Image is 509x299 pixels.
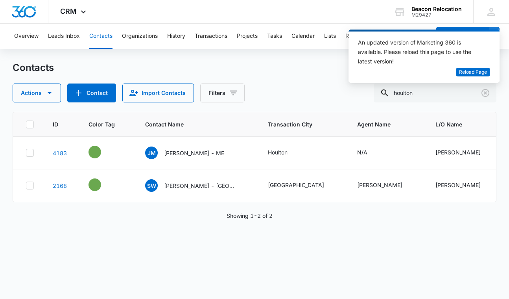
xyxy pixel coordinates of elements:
button: Actions [13,84,61,102]
div: Contact Name - Joshua McQueen - ME - Select to Edit Field [145,147,238,159]
span: SW [145,179,158,192]
button: Reload Page [456,68,490,77]
div: Agent Name - N/A - Select to Edit Field [357,148,382,158]
button: Overview [14,24,39,49]
span: CRM [60,7,77,15]
button: Projects [237,24,258,49]
div: Transaction City - Concord - Select to Edit Field [268,181,338,190]
div: account id [411,12,462,18]
div: [PERSON_NAME] [357,181,402,189]
div: Transaction City - Houlton - Select to Edit Field [268,148,302,158]
button: Organizations [122,24,158,49]
div: - - Select to Edit Field [89,146,115,158]
button: Lists [324,24,336,49]
p: Showing 1-2 of 2 [227,212,273,220]
div: account name [411,6,462,12]
div: L/O Name - Ty Swarts - Select to Edit Field [435,181,495,190]
button: Import Contacts [122,84,194,102]
button: Leads Inbox [48,24,80,49]
div: [PERSON_NAME] [435,181,481,189]
span: Contact Name [145,120,238,128]
button: History [167,24,185,49]
span: Color Tag [89,120,115,128]
div: An updated version of Marketing 360 is available. Please reload this page to use the latest version! [358,38,481,66]
p: [PERSON_NAME] - ME [164,149,224,157]
div: Houlton [268,148,288,156]
p: [PERSON_NAME] - [GEOGRAPHIC_DATA] [164,182,235,190]
span: ID [53,120,58,128]
span: Reload Page [459,69,487,76]
div: Contact Name - Stephen Wiley - TX - Select to Edit Field [145,179,249,192]
span: Agent Name [357,120,417,128]
span: Transaction City [268,120,338,128]
a: Navigate to contact details page for Stephen Wiley - TX [53,182,67,189]
button: Filters [200,84,245,102]
button: Tasks [267,24,282,49]
div: Agent Name - Kevan Pewitt - Select to Edit Field [357,181,417,190]
button: Clear [479,87,492,99]
button: Add Contact [67,84,116,102]
div: L/O Name - Kevin Kluck - Select to Edit Field [435,148,495,158]
button: Calendar [291,24,315,49]
span: L/O Name [435,120,495,128]
h1: Contacts [13,62,54,74]
div: [PERSON_NAME] [435,148,481,156]
div: N/A [357,148,367,156]
input: Search Contacts [374,84,496,102]
div: [GEOGRAPHIC_DATA] [268,181,324,189]
button: Add Contact [436,27,489,46]
button: Contacts [89,24,112,49]
span: JM [145,147,158,159]
a: Navigate to contact details page for Joshua McQueen - ME [53,150,67,156]
button: Settings [375,24,396,49]
button: Transactions [195,24,227,49]
div: - - Select to Edit Field [89,178,115,191]
button: Reports [345,24,365,49]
